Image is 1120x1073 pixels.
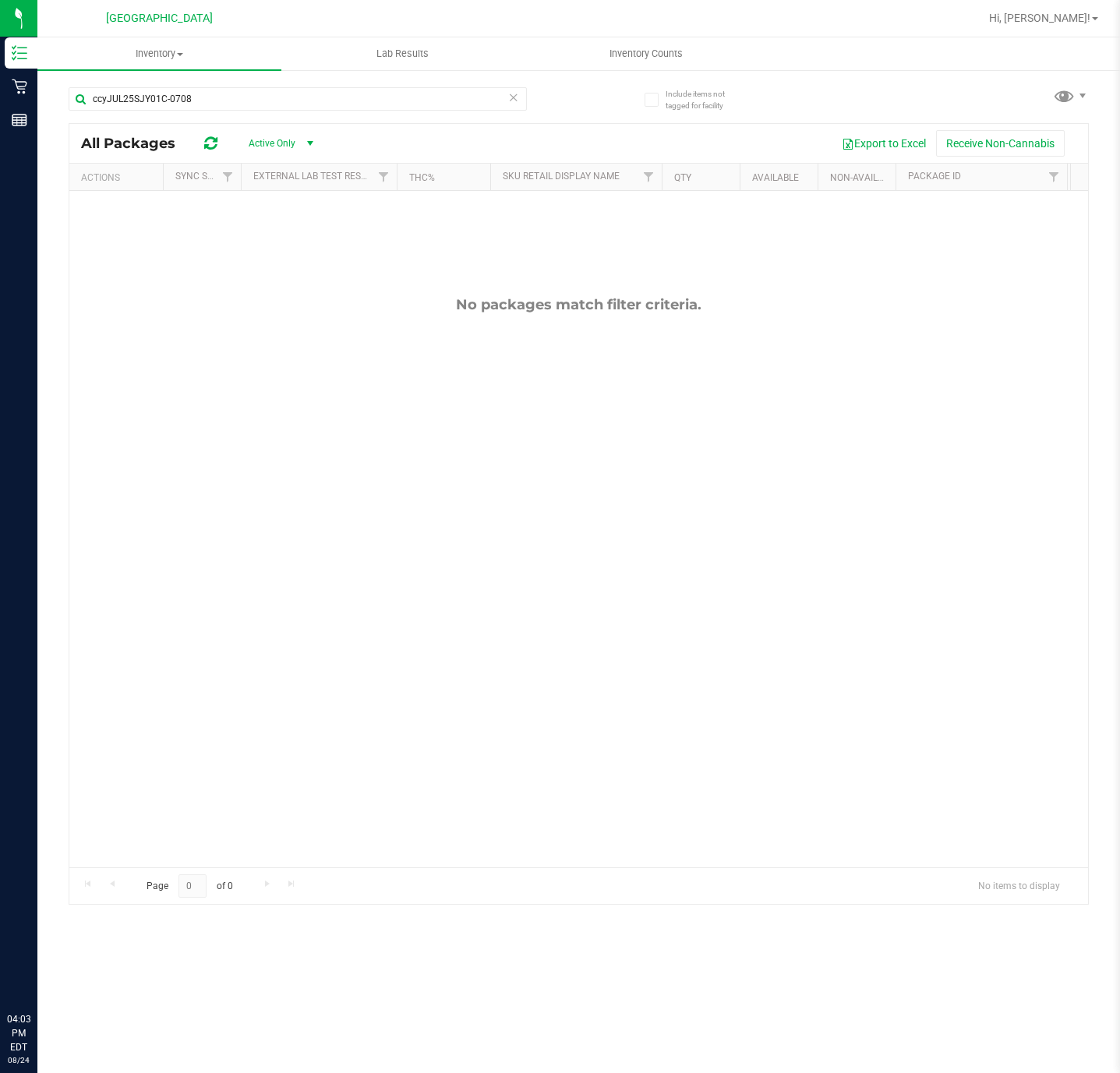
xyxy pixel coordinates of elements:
span: [GEOGRAPHIC_DATA] [106,12,213,25]
span: Lab Results [355,47,450,61]
div: No packages match filter criteria. [69,296,1088,313]
inline-svg: Reports [12,112,27,128]
iframe: Resource center [16,948,62,995]
a: Filter [371,164,397,190]
button: Export to Excel [832,130,936,157]
span: Include items not tagged for facility [666,88,744,111]
a: Sync Status [175,171,235,182]
inline-svg: Retail [12,79,27,94]
span: All Packages [81,135,191,152]
p: 04:03 PM EDT [7,1012,30,1054]
input: Search Package ID, Item Name, SKU, Lot or Part Number... [69,87,527,111]
span: Clear [508,87,519,108]
a: External Lab Test Result [253,171,376,182]
a: Package ID [908,171,961,182]
a: Filter [1041,164,1067,190]
p: 08/24 [7,1054,30,1066]
a: Sku Retail Display Name [503,171,620,182]
a: Inventory Counts [525,37,768,70]
div: Actions [81,172,157,183]
a: Filter [636,164,662,190]
a: THC% [409,172,435,183]
span: Hi, [PERSON_NAME]! [989,12,1090,24]
inline-svg: Inventory [12,45,27,61]
span: Inventory [37,47,281,61]
button: Receive Non-Cannabis [936,130,1065,157]
span: Page of 0 [133,874,246,898]
a: Lab Results [281,37,525,70]
span: Inventory Counts [588,47,704,61]
a: Inventory [37,37,281,70]
a: Available [752,172,799,183]
a: Non-Available [830,172,899,183]
a: Qty [674,172,691,183]
span: No items to display [966,874,1072,898]
a: Filter [215,164,241,190]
